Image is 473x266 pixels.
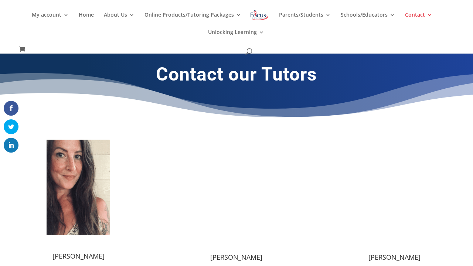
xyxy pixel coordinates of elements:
span: [PERSON_NAME] [210,253,262,262]
span: [PERSON_NAME] [368,253,421,262]
a: Parents/Students [279,12,331,30]
a: Unlocking Learning [208,30,264,47]
h1: Contact our Tutors [47,63,426,89]
img: Focus on Learning [249,8,269,22]
a: Online Products/Tutoring Packages [144,12,241,30]
a: My account [32,12,69,30]
a: Schools/Educators [341,12,395,30]
h4: [PERSON_NAME] [12,253,145,263]
a: Home [79,12,94,30]
a: About Us [104,12,135,30]
a: Contact [405,12,432,30]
